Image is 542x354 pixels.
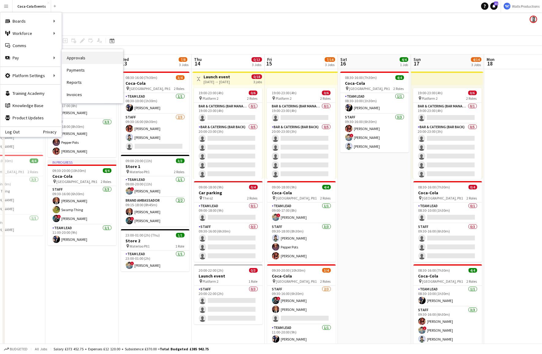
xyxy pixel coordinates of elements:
[413,124,482,180] app-card-role: Bar & Catering (Bar Back)0/520:00-23:00 (3h)
[126,233,160,237] span: 23:00-01:00 (2h) (Thu)
[0,99,62,112] a: Knowledge Base
[193,60,202,67] span: 14
[179,62,189,67] div: 3 Jobs
[267,203,336,223] app-card-role: Team Lead1/109:00-17:00 (8h)![PERSON_NAME]
[487,57,495,62] span: Mon
[413,203,482,223] app-card-role: Team Lead0/108:30-10:00 (1h30m)
[13,0,51,12] button: Coca-Cola Events
[54,347,209,351] div: Salary £373 452.75 + Expenses £12 120.00 + Subsistence £370.00 =
[267,190,336,196] h3: Coca-Cola
[194,223,263,262] app-card-role: Staff0/309:30-16:00 (6h30m)
[0,39,62,52] a: Comms
[418,91,443,95] span: 19:00-23:00 (4h)
[194,88,262,179] app-job-card: 19:00-23:00 (4h)0/6 Platform 22 RolesBar & Catering (Bar Manager)0/119:00-23:00 (4h) Bar & Cateri...
[121,72,189,152] div: 08:30-16:00 (7h30m)3/4Coca-Cola [GEOGRAPHIC_DATA], Plt12 RolesTeam Lead1/108:30-10:00 (1h30m)[PER...
[276,96,292,101] span: Platform 2
[413,307,482,345] app-card-role: Staff3/309:30-16:00 (6h30m)[PERSON_NAME]![PERSON_NAME][PERSON_NAME]
[340,80,409,86] h3: Coca-Cola
[413,181,482,262] div: 08:30-16:00 (7h30m)0/4Coca-Cola [GEOGRAPHIC_DATA], Plt12 RolesTeam Lead0/108:30-10:00 (1h30m) Sta...
[121,229,189,271] div: 23:00-01:00 (2h) (Thu)1/1Store 2 Waterloo Plt11 RoleTeam Lead1/123:00-01:00 (2h)![PERSON_NAME]
[466,96,477,101] span: 2 Roles
[469,268,477,273] span: 4/4
[252,74,262,79] span: 0/18
[126,75,158,80] span: 08:30-16:00 (7h30m)
[121,155,189,227] div: 09:00-20:00 (11h)3/3Store 1 Waterloo Plt12 RolesTeam Lead1/109:00-20:00 (11h)![PERSON_NAME]Brand ...
[194,57,202,62] span: Thu
[400,57,408,62] span: 4/4
[267,324,336,345] app-card-role: Team Lead1/111:00-20:00 (9h)[PERSON_NAME]
[0,112,62,124] a: Product Updates
[103,168,111,173] span: 4/4
[48,72,116,157] app-job-card: In progress09:00-18:00 (9h)4/4Coca-Cola [GEOGRAPHIC_DATA], Plt12 RolesTeam Lead1/109:00-17:00 (8h...
[277,297,280,300] span: !
[320,196,331,200] span: 2 Roles
[0,129,20,134] a: Log Out
[413,264,482,345] div: 08:30-16:00 (7h30m)4/4Coca-Cola [GEOGRAPHIC_DATA], Plt12 RolesTeam Lead1/108:30-10:00 (1h30m)[PER...
[62,76,123,88] a: Reports
[320,279,331,284] span: 2 Roles
[252,57,262,62] span: 0/13
[126,158,152,163] span: 09:00-20:00 (11h)
[0,69,62,82] div: Platform Settings
[204,80,230,84] div: [DATE] → [DATE]
[340,114,409,152] app-card-role: Staff3/309:30-16:00 (6h30m)[PERSON_NAME]![PERSON_NAME][PERSON_NAME]
[199,91,223,95] span: 19:00-23:00 (4h)
[322,91,331,95] span: 0/6
[121,57,129,62] span: Wed
[194,190,263,196] h3: Car parking
[267,273,336,279] h3: Coca-Cola
[276,279,317,284] span: [GEOGRAPHIC_DATA], Plt1
[0,27,62,39] div: Workforce
[48,173,116,179] h3: Coca-Cola
[160,347,209,351] span: Total Budgeted £385 942.75
[422,96,438,101] span: Platform 2
[176,233,185,237] span: 1/1
[395,75,404,80] span: 4/4
[62,52,123,64] a: Approvals
[121,251,189,271] app-card-role: Team Lead1/123:00-01:00 (2h)![PERSON_NAME]
[194,203,263,223] app-card-role: Team Lead0/109:00-18:00 (9h)
[62,64,123,76] a: Payments
[0,15,62,27] div: Boards
[204,74,230,80] h3: Launch event
[325,57,335,62] span: 7/14
[62,88,123,101] a: Invoices
[121,93,189,114] app-card-role: Team Lead1/108:30-10:00 (1h30m)[PERSON_NAME]
[512,4,540,9] span: Walls Productions
[30,158,38,163] span: 4/4
[3,346,28,352] button: Budgeted
[194,264,263,324] app-job-card: 20:00-22:00 (2h)0/3Launch event Platform 21 RoleStaff0/320:00-22:00 (2h)
[469,185,477,189] span: 0/4
[267,57,272,62] span: Fri
[394,86,404,91] span: 2 Roles
[174,170,185,174] span: 2 Roles
[413,88,482,179] app-job-card: 19:00-23:00 (4h)0/6 Platform 22 RolesBar & Catering (Bar Manager)0/119:00-23:00 (4h) Bar & Cateri...
[486,60,495,67] span: 18
[267,264,336,345] app-job-card: 09:30-20:00 (10h30m)3/4Coca-Cola [GEOGRAPHIC_DATA], Plt12 RolesStaff2/309:30-16:00 (6h30m)![PERSO...
[490,2,498,10] a: 11
[48,160,116,165] div: In progress
[176,158,185,163] span: 3/3
[468,91,477,95] span: 0/6
[530,16,537,23] app-user-avatar: Mark Walls
[503,2,511,10] img: Logo
[199,268,224,273] span: 20:00-22:00 (2h)
[48,160,116,245] div: In progress09:30-20:00 (10h30m)4/4Coca-Cola [GEOGRAPHIC_DATA], Plt12 RolesStaff3/309:30-16:00 (6h...
[272,91,297,95] span: 19:00-23:00 (4h)
[276,196,317,200] span: [GEOGRAPHIC_DATA], Plt1
[130,262,134,265] span: !
[130,217,134,221] span: !
[28,170,38,174] span: 2 Roles
[203,96,219,101] span: Platform 2
[320,96,331,101] span: 2 Roles
[48,98,116,119] app-card-role: Team Lead1/109:00-17:00 (8h)![PERSON_NAME]
[53,168,86,173] span: 09:30-20:00 (10h30m)
[325,62,335,67] div: 3 Jobs
[267,286,336,324] app-card-role: Staff2/309:30-16:00 (6h30m)![PERSON_NAME][PERSON_NAME]
[267,223,336,262] app-card-role: Staff3/309:30-18:00 (8h30m)[PERSON_NAME]Pepper Pots[PERSON_NAME]
[340,72,409,152] app-job-card: 08:30-16:00 (7h30m)4/4Coca-Cola [GEOGRAPHIC_DATA], Plt12 RolesTeam Lead1/108:30-10:00 (1h30m)[PER...
[121,80,189,86] h3: Coca-Cola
